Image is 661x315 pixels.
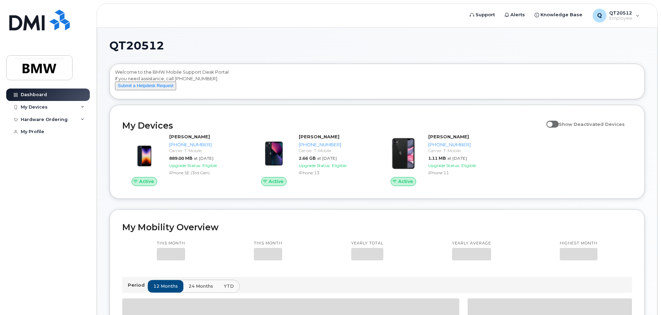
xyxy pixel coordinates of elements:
a: Submit a Helpdesk Request [115,83,176,88]
div: Carrier: T-Mobile [428,148,500,154]
span: Active [139,178,154,185]
span: 889.00 MB [169,156,192,161]
strong: [PERSON_NAME] [169,134,210,139]
span: Upgrade Status: [169,163,201,168]
span: Eligible [461,163,476,168]
span: at [DATE] [194,156,213,161]
span: 1.11 MB [428,156,446,161]
span: Eligible [332,163,346,168]
span: 24 months [189,283,213,289]
button: Submit a Helpdesk Request [115,82,176,90]
strong: [PERSON_NAME] [428,134,469,139]
p: Highest month [560,241,597,246]
span: Active [269,178,284,185]
input: Show Deactivated Devices [546,118,552,123]
span: QT20512 [109,40,164,51]
a: Active[PERSON_NAME][PHONE_NUMBER]Carrier: T-Mobile889.00 MBat [DATE]Upgrade Status:EligibleiPhone... [122,133,243,186]
p: Yearly average [452,241,491,246]
div: [PHONE_NUMBER] [428,141,500,148]
div: iPhone SE (3rd Gen) [169,170,241,176]
span: YTD [224,283,234,289]
span: Eligible [202,163,217,168]
span: Upgrade Status: [299,163,330,168]
div: Welcome to the BMW Mobile Support Desk Portal If you need assistance, call [PHONE_NUMBER]. [115,69,639,96]
p: This month [254,241,282,246]
h2: My Mobility Overview [122,222,632,232]
span: at [DATE] [447,156,467,161]
div: iPhone 11 [428,170,500,176]
div: Carrier: T-Mobile [299,148,370,154]
div: Carrier: T-Mobile [169,148,241,154]
span: Upgrade Status: [428,163,460,168]
a: Active[PERSON_NAME][PHONE_NUMBER]Carrier: T-Mobile2.66 GBat [DATE]Upgrade Status:EligibleiPhone 13 [252,133,373,186]
a: Active[PERSON_NAME][PHONE_NUMBER]Carrier: T-Mobile1.11 MBat [DATE]Upgrade Status:EligibleiPhone 11 [381,133,502,186]
span: at [DATE] [317,156,337,161]
div: [PHONE_NUMBER] [169,141,241,148]
div: [PHONE_NUMBER] [299,141,370,148]
p: Period [128,282,147,288]
p: Yearly total [351,241,383,246]
p: This month [157,241,185,246]
span: 2.66 GB [299,156,316,161]
span: Active [398,178,413,185]
img: iPhone_11.jpg [387,137,420,170]
img: image20231002-3703462-1ig824h.jpeg [257,137,290,170]
div: iPhone 13 [299,170,370,176]
img: image20231002-3703462-1angbar.jpeg [128,137,161,170]
h2: My Devices [122,120,543,131]
strong: [PERSON_NAME] [299,134,339,139]
span: Show Deactivated Devices [559,121,625,127]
